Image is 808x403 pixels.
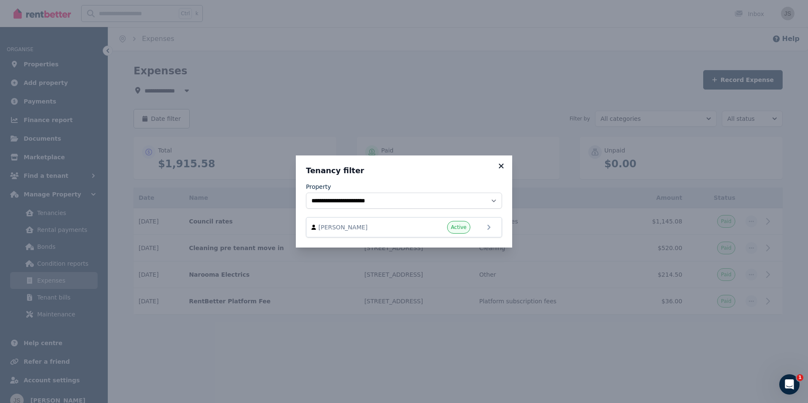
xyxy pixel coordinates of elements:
a: [PERSON_NAME]Active [306,217,502,237]
iframe: Intercom live chat [779,374,800,395]
h3: Tenancy filter [306,166,502,176]
span: 1 [797,374,803,381]
label: Property [306,182,331,191]
span: [PERSON_NAME] [319,223,415,231]
span: Active [451,224,467,231]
